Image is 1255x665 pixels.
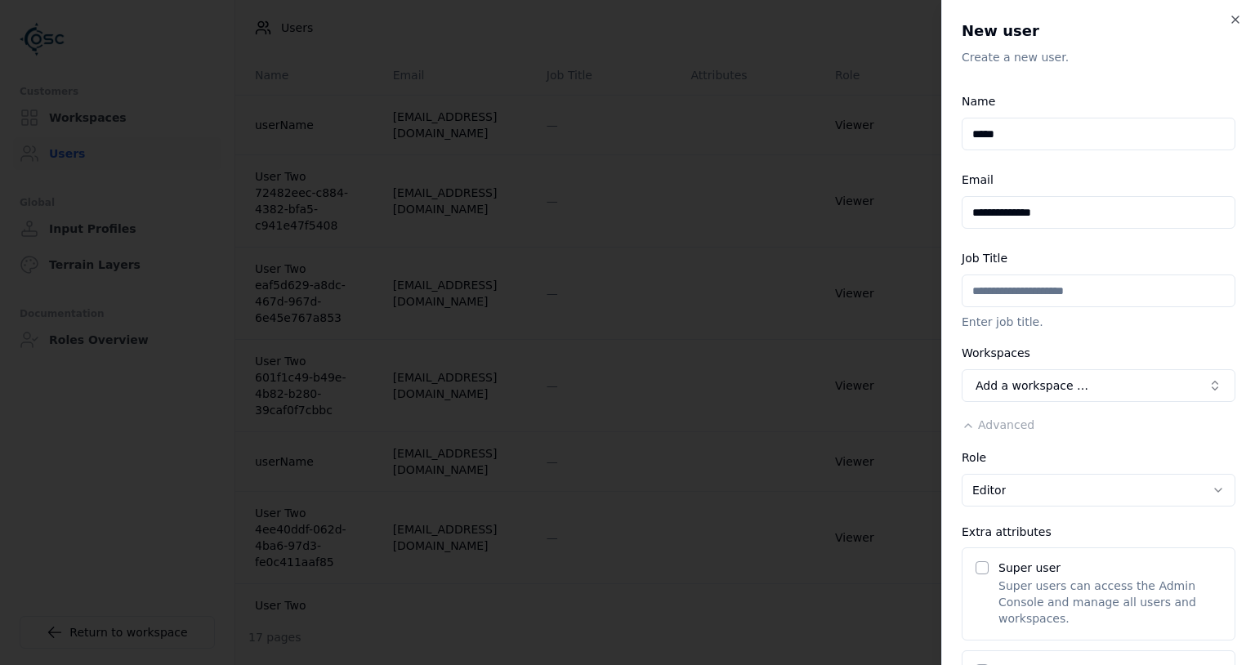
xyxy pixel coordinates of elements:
[962,346,1030,359] label: Workspaces
[962,252,1007,265] label: Job Title
[998,561,1061,574] label: Super user
[978,418,1034,431] span: Advanced
[962,451,986,464] label: Role
[976,377,1088,394] span: Add a workspace …
[962,49,1235,65] p: Create a new user.
[962,314,1235,330] p: Enter job title.
[962,526,1235,538] div: Extra attributes
[962,173,994,186] label: Email
[962,20,1235,42] h2: New user
[962,417,1034,433] button: Advanced
[998,578,1222,627] p: Super users can access the Admin Console and manage all users and workspaces.
[962,95,995,108] label: Name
